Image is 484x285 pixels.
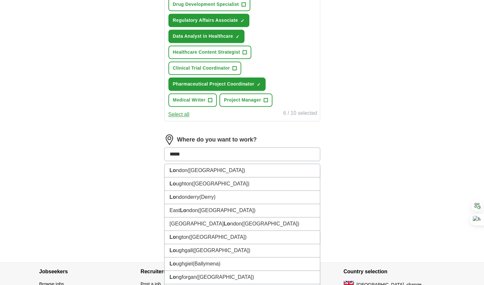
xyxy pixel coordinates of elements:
[173,81,255,88] span: Pharmaceutical Project Coordinator
[173,33,233,40] span: Data Analyst in Healthcare
[168,77,266,91] button: Pharmaceutical Project Coordinator✓
[189,234,246,240] span: ([GEOGRAPHIC_DATA])
[180,208,187,213] strong: Lo
[164,164,320,177] li: ndon
[170,168,176,173] strong: Lo
[344,263,445,281] h4: Country selection
[241,18,244,23] span: ✓
[168,46,252,59] button: Healthcare Content Strategist
[168,30,244,43] button: Data Analyst in Healthcare✓
[168,111,190,118] button: Select all
[168,61,242,75] button: Clinical Trial Coordinator
[193,261,220,266] span: (Ballymena)
[168,14,249,27] button: Regulatory Affairs Associate✓
[164,244,320,257] li: ughgall
[173,49,240,56] span: Healthcare Content Strategist
[170,248,176,253] strong: Lo
[196,274,254,280] span: ([GEOGRAPHIC_DATA])
[170,261,176,266] strong: Lo
[164,204,320,217] li: East ndon
[164,231,320,244] li: ngton
[224,97,261,103] span: Project Manager
[236,34,240,39] span: ✓
[283,109,317,118] div: 6 / 10 selected
[257,82,261,87] span: ✓
[173,97,205,103] span: Medical Writer
[193,248,250,253] span: ([GEOGRAPHIC_DATA])
[170,181,176,186] strong: Lo
[199,194,216,200] span: (Derry)
[164,217,320,231] li: [GEOGRAPHIC_DATA] ndon
[164,177,320,191] li: ughton
[177,135,257,144] label: Where do you want to work?
[164,134,175,145] img: location.png
[219,93,272,107] button: Project Manager
[198,208,255,213] span: ([GEOGRAPHIC_DATA])
[188,168,245,173] span: ([GEOGRAPHIC_DATA])
[168,93,217,107] button: Medical Writer
[170,234,176,240] strong: Lo
[170,194,176,200] strong: Lo
[173,1,239,8] span: Drug Development Specialist
[164,191,320,204] li: ndonderry
[173,17,238,24] span: Regulatory Affairs Associate
[164,271,320,284] li: ngforgan
[173,65,230,72] span: Clinical Trial Coordinator
[192,181,249,186] span: ([GEOGRAPHIC_DATA])
[170,274,176,280] strong: Lo
[242,221,299,226] span: ([GEOGRAPHIC_DATA])
[224,221,230,226] strong: Lo
[164,257,320,271] li: ughgiel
